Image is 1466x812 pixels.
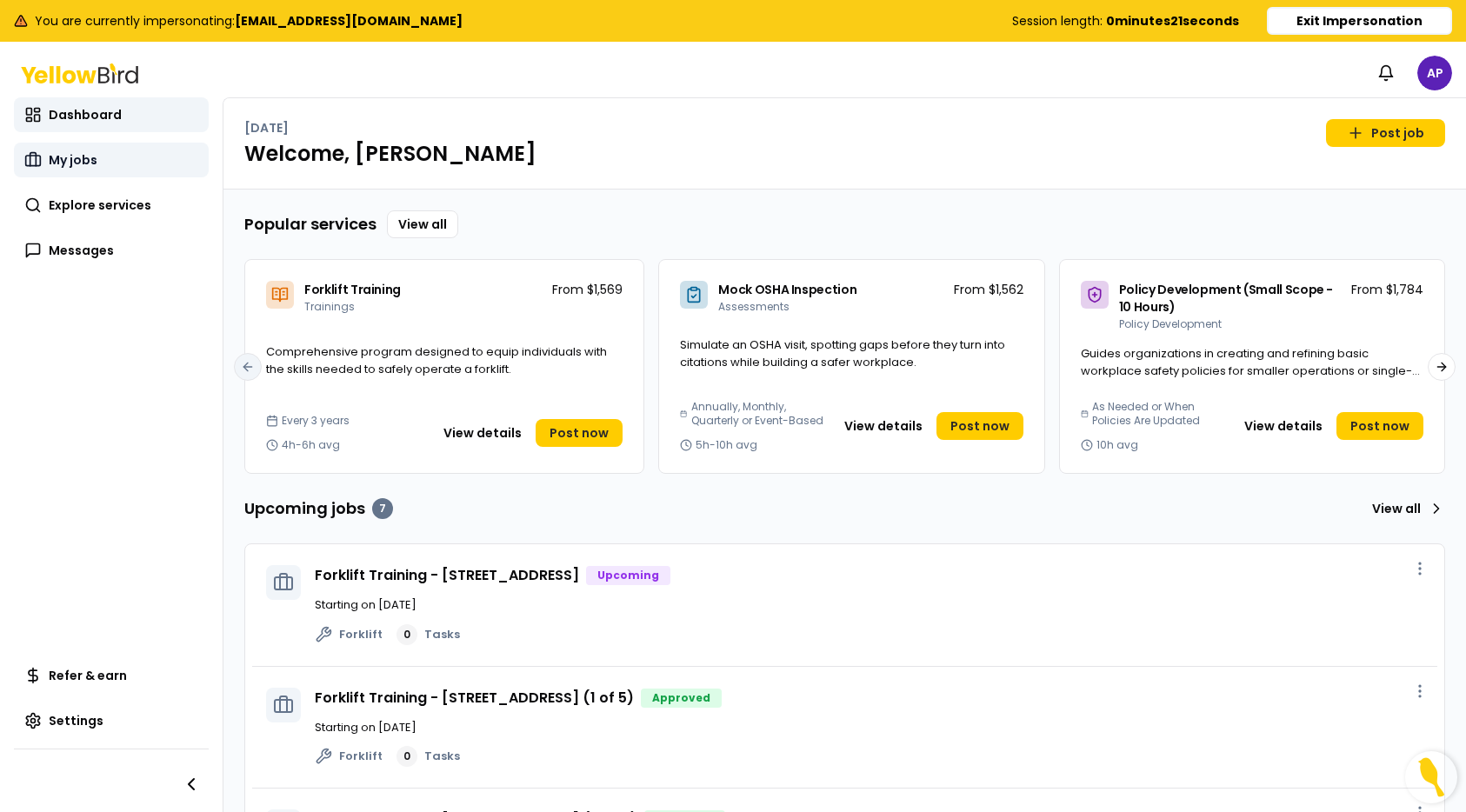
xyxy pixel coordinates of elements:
[49,667,127,684] span: Refer & earn
[304,299,355,314] span: Trainings
[586,566,670,585] div: Upcoming
[396,746,460,767] a: 0Tasks
[315,688,634,708] a: Forklift Training - [STREET_ADDRESS] (1 of 5)
[1405,751,1457,803] button: Open Resource Center
[433,419,532,447] button: View details
[1234,412,1333,440] button: View details
[1351,281,1423,298] p: From $1,784
[49,106,122,123] span: Dashboard
[244,119,289,136] p: [DATE]
[49,712,103,729] span: Settings
[49,196,151,214] span: Explore services
[315,565,579,585] a: Forklift Training - [STREET_ADDRESS]
[1106,12,1239,30] b: 0 minutes 21 seconds
[1350,417,1409,435] span: Post now
[266,343,607,377] span: Comprehensive program designed to equip individuals with the skills needed to safely operate a fo...
[680,336,1005,370] span: Simulate an OSHA visit, spotting gaps before they turn into citations while building a safer work...
[282,438,340,452] span: 4h-6h avg
[14,143,209,177] a: My jobs
[387,210,458,238] a: View all
[304,281,401,298] span: Forklift Training
[1081,345,1420,396] span: Guides organizations in creating and refining basic workplace safety policies for smaller operati...
[954,281,1023,298] p: From $1,562
[1336,412,1423,440] a: Post now
[550,424,609,442] span: Post now
[396,624,460,645] a: 0Tasks
[14,188,209,223] a: Explore services
[14,703,209,738] a: Settings
[552,281,623,298] p: From $1,569
[536,419,623,447] a: Post now
[244,496,393,521] h3: Upcoming jobs
[35,12,463,30] span: You are currently impersonating:
[244,140,1445,168] h1: Welcome, [PERSON_NAME]
[396,624,417,645] div: 0
[1092,400,1227,428] span: As Needed or When Policies Are Updated
[14,658,209,693] a: Refer & earn
[14,233,209,268] a: Messages
[1326,119,1445,147] a: Post job
[49,151,97,169] span: My jobs
[696,438,757,452] span: 5h-10h avg
[1267,7,1452,35] button: Exit Impersonation
[1119,281,1333,316] span: Policy Development (Small Scope - 10 Hours)
[1365,495,1445,522] a: View all
[691,400,827,428] span: Annually, Monthly, Quarterly or Event-Based
[235,12,463,30] b: [EMAIL_ADDRESS][DOMAIN_NAME]
[1096,438,1138,452] span: 10h avg
[1119,316,1222,331] span: Policy Development
[834,412,933,440] button: View details
[339,748,383,765] span: Forklift
[282,414,350,428] span: Every 3 years
[372,498,393,519] div: 7
[718,281,856,298] span: Mock OSHA Inspection
[396,746,417,767] div: 0
[641,689,722,708] div: Approved
[1417,56,1452,90] span: AP
[718,299,790,314] span: Assessments
[49,242,114,259] span: Messages
[950,417,1010,435] span: Post now
[244,212,376,236] h3: Popular services
[14,97,209,132] a: Dashboard
[315,719,1423,736] p: Starting on [DATE]
[936,412,1023,440] a: Post now
[339,626,383,643] span: Forklift
[315,596,1423,614] p: Starting on [DATE]
[1012,12,1239,30] div: Session length:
